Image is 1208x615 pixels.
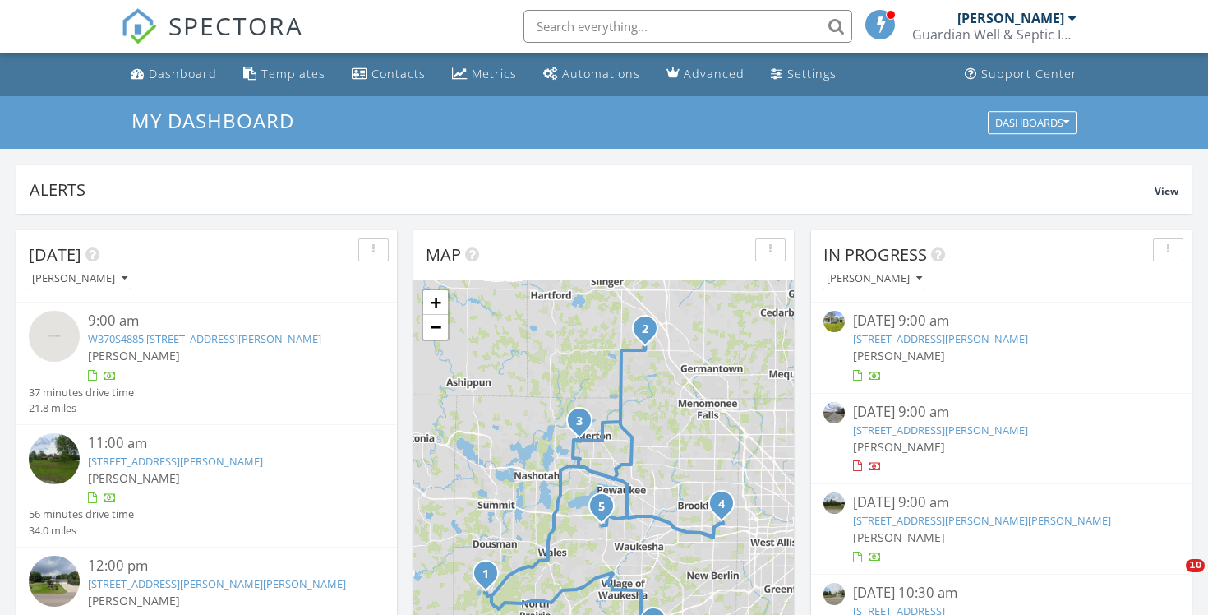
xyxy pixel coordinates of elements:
span: View [1155,184,1178,198]
i: 2 [642,324,648,335]
span: In Progress [823,243,927,266]
div: 11:00 am [88,433,355,454]
div: Guardian Well & Septic Inspections [912,26,1077,43]
a: [DATE] 9:00 am [STREET_ADDRESS][PERSON_NAME] [PERSON_NAME] [823,402,1179,475]
div: Automations [562,66,640,81]
button: [PERSON_NAME] [823,268,925,290]
div: Dashboard [149,66,217,81]
div: 885 Madera Cir, Elm Grove, WI 53122 [722,503,731,513]
span: Map [426,243,461,266]
span: 10 [1186,559,1205,572]
a: W370S4885 [STREET_ADDRESS][PERSON_NAME] [88,331,321,346]
img: The Best Home Inspection Software - Spectora [121,8,157,44]
div: Templates [261,66,325,81]
a: [STREET_ADDRESS][PERSON_NAME] [853,331,1028,346]
a: [STREET_ADDRESS][PERSON_NAME][PERSON_NAME] [88,576,346,591]
div: W274N486 Hilltop Dr, Waukesha, WI 53188 [602,506,611,516]
span: SPECTORA [168,8,303,43]
button: Dashboards [988,111,1077,134]
a: Support Center [958,59,1084,90]
a: Settings [764,59,843,90]
div: N68W29464 Hartling Rd, Hartland, WI 53029 [579,420,589,430]
a: Zoom in [423,290,448,315]
iframe: Intercom live chat [1152,559,1192,599]
img: streetview [29,433,80,484]
img: streetview [823,492,845,514]
a: Contacts [345,59,432,90]
i: 1 [482,569,489,580]
i: 4 [718,499,725,511]
div: [PERSON_NAME] [827,273,922,284]
a: Metrics [445,59,523,90]
a: Dashboard [124,59,224,90]
div: Metrics [472,66,517,81]
span: [PERSON_NAME] [853,439,945,455]
a: [STREET_ADDRESS][PERSON_NAME] [853,423,1028,437]
span: [DATE] [29,243,81,266]
span: [PERSON_NAME] [88,593,180,608]
a: [DATE] 9:00 am [STREET_ADDRESS][PERSON_NAME] [PERSON_NAME] [823,311,1179,384]
div: [DATE] 10:30 am [853,583,1150,603]
div: Settings [787,66,837,81]
a: [DATE] 9:00 am [STREET_ADDRESS][PERSON_NAME][PERSON_NAME] [PERSON_NAME] [823,492,1179,566]
div: Alerts [30,178,1155,201]
img: image_processing2025082791jbjryh.jpeg [823,311,845,332]
button: [PERSON_NAME] [29,268,131,290]
div: W370S4885 Pine View Ln, Dousman, WI 53118 [486,573,496,583]
div: Support Center [981,66,1077,81]
i: 5 [598,502,605,513]
a: Templates [237,59,332,90]
div: [PERSON_NAME] [32,273,127,284]
a: SPECTORA [121,22,303,57]
div: 21.8 miles [29,400,134,416]
span: [PERSON_NAME] [853,529,945,545]
a: Advanced [660,59,751,90]
div: 1788 Woodsfield Dr, Richfield, WI 53076 [645,328,655,338]
div: Contacts [371,66,426,81]
div: [DATE] 9:00 am [853,492,1150,513]
img: streetview [29,556,80,607]
div: 34.0 miles [29,523,134,539]
div: 12:00 pm [88,556,355,576]
div: [DATE] 9:00 am [853,402,1150,423]
div: Advanced [684,66,745,81]
a: [STREET_ADDRESS][PERSON_NAME] [88,454,263,469]
div: 9:00 am [88,311,355,331]
a: [STREET_ADDRESS][PERSON_NAME][PERSON_NAME] [853,513,1111,528]
div: 37 minutes drive time [29,385,134,400]
span: [PERSON_NAME] [88,348,180,363]
a: Automations (Basic) [537,59,647,90]
img: streetview [29,311,80,362]
div: [PERSON_NAME] [957,10,1064,26]
i: 3 [576,416,583,428]
img: streetview [823,402,845,423]
div: 56 minutes drive time [29,506,134,522]
a: 11:00 am [STREET_ADDRESS][PERSON_NAME] [PERSON_NAME] 56 minutes drive time 34.0 miles [29,433,385,539]
a: 9:00 am W370S4885 [STREET_ADDRESS][PERSON_NAME] [PERSON_NAME] 37 minutes drive time 21.8 miles [29,311,385,416]
div: [DATE] 9:00 am [853,311,1150,331]
span: [PERSON_NAME] [88,470,180,486]
a: Zoom out [423,315,448,340]
input: Search everything... [523,10,852,43]
img: streetview [823,583,845,604]
div: Dashboards [995,117,1069,128]
span: My Dashboard [131,107,294,134]
span: [PERSON_NAME] [853,348,945,363]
